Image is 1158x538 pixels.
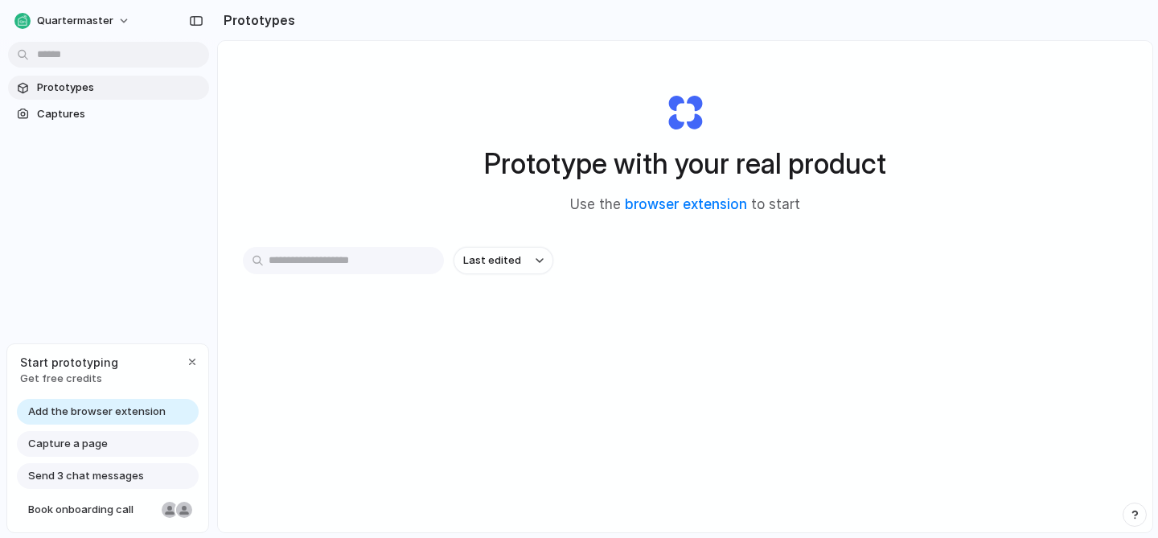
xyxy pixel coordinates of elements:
[28,404,166,420] span: Add the browser extension
[37,106,203,122] span: Captures
[17,497,199,523] a: Book onboarding call
[175,500,194,520] div: Christian Iacullo
[8,102,209,126] a: Captures
[20,354,118,371] span: Start prototyping
[463,253,521,269] span: Last edited
[160,500,179,520] div: Nicole Kubica
[570,195,800,216] span: Use the to start
[8,8,138,34] button: Quartermaster
[37,13,113,29] span: Quartermaster
[28,468,144,484] span: Send 3 chat messages
[484,142,886,185] h1: Prototype with your real product
[20,371,118,387] span: Get free credits
[28,502,155,518] span: Book onboarding call
[625,196,747,212] a: browser extension
[454,247,553,274] button: Last edited
[28,436,108,452] span: Capture a page
[217,10,295,30] h2: Prototypes
[37,80,203,96] span: Prototypes
[8,76,209,100] a: Prototypes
